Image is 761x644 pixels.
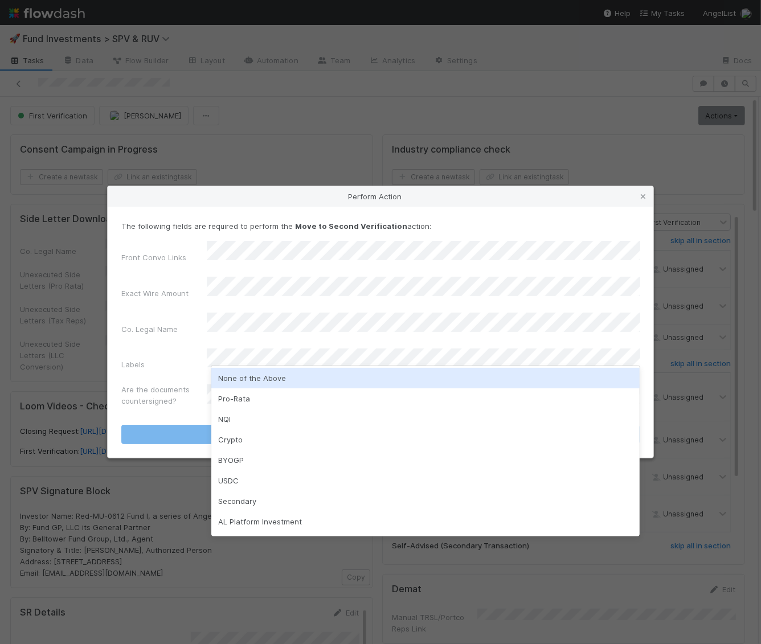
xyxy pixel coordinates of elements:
[121,220,640,232] p: The following fields are required to perform the action:
[211,409,640,429] div: NQI
[295,221,407,231] strong: Move to Second Verification
[121,288,189,299] label: Exact Wire Amount
[211,450,640,470] div: BYOGP
[121,425,640,444] button: Move to Second Verification
[121,384,207,407] label: Are the documents countersigned?
[211,511,640,532] div: AL Platform Investment
[211,532,640,552] div: LLC/LP Investment
[211,368,640,388] div: None of the Above
[121,323,178,335] label: Co. Legal Name
[211,388,640,409] div: Pro-Rata
[121,252,186,263] label: Front Convo Links
[211,491,640,511] div: Secondary
[108,186,653,207] div: Perform Action
[211,470,640,491] div: USDC
[121,359,145,370] label: Labels
[211,429,640,450] div: Crypto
